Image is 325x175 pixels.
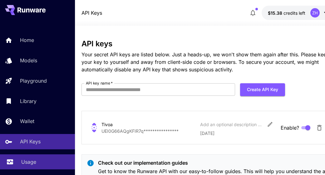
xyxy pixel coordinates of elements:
[20,117,34,125] p: Wallet
[200,121,263,128] div: Add an optional description or comment
[81,9,102,17] a: API Keys
[268,10,283,16] span: $15.38
[20,77,47,85] p: Playground
[20,36,34,44] p: Home
[101,121,164,128] div: Tivoa
[283,10,305,16] span: credits left
[81,9,102,17] nav: breadcrumb
[240,83,285,96] button: Create API Key
[310,8,320,18] div: ZH
[86,80,113,86] label: API key name
[20,138,41,145] p: API Keys
[200,130,276,136] p: [DATE]
[21,158,36,166] p: Usage
[268,10,305,16] div: $15.37922
[281,124,299,131] span: Enable?
[264,119,276,130] button: Edit
[20,57,37,64] p: Models
[20,97,37,105] p: Library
